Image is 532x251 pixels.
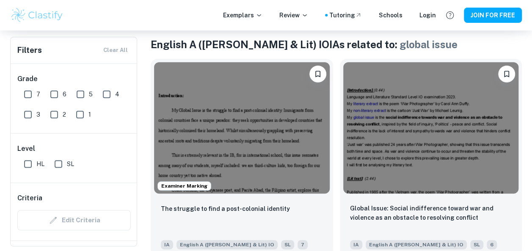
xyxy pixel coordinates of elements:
span: 6 [63,90,66,99]
img: English A (Lang & Lit) IO IA example thumbnail: The struggle to find a post-colonial ide [154,62,330,194]
span: 5 [89,90,93,99]
span: 7 [36,90,40,99]
span: English A ([PERSON_NAME] & Lit) IO [176,240,278,249]
span: 7 [298,240,308,249]
a: Schools [379,11,402,20]
span: English A ([PERSON_NAME] & Lit) IO [366,240,467,249]
span: 2 [63,110,66,119]
span: 3 [36,110,40,119]
span: IA [350,240,362,249]
span: Examiner Marking [158,182,211,190]
h6: Criteria [17,193,42,203]
span: SL [470,240,483,249]
h6: Filters [17,44,42,56]
span: IA [161,240,173,249]
img: English A (Lang & Lit) IO IA example thumbnail: Global Issue: Social indifference toward [343,62,519,194]
span: 1 [88,110,91,119]
img: Clastify logo [10,7,64,24]
h6: Grade [17,74,131,84]
span: SL [281,240,294,249]
span: SL [67,159,74,169]
span: global issue [400,38,458,50]
h1: English A ([PERSON_NAME] & Lit) IO IAs related to: [151,37,522,52]
button: JOIN FOR FREE [464,8,522,23]
button: Please log in to bookmark exemplars [309,65,326,82]
p: Global Issue: Social indifference toward war and violence as an obstacle to resolving conflict [350,204,512,222]
h6: Level [17,144,131,154]
p: Exemplars [223,11,262,20]
p: Review [279,11,308,20]
button: Help and Feedback [443,8,457,22]
span: 4 [115,90,119,99]
span: 6 [487,240,497,249]
p: The struggle to find a post-colonial identity [161,204,290,213]
div: Criteria filters are unavailable when searching by topic [17,210,131,230]
span: HL [36,159,44,169]
a: Login [419,11,436,20]
a: Tutoring [329,11,362,20]
button: Please log in to bookmark exemplars [498,65,515,82]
